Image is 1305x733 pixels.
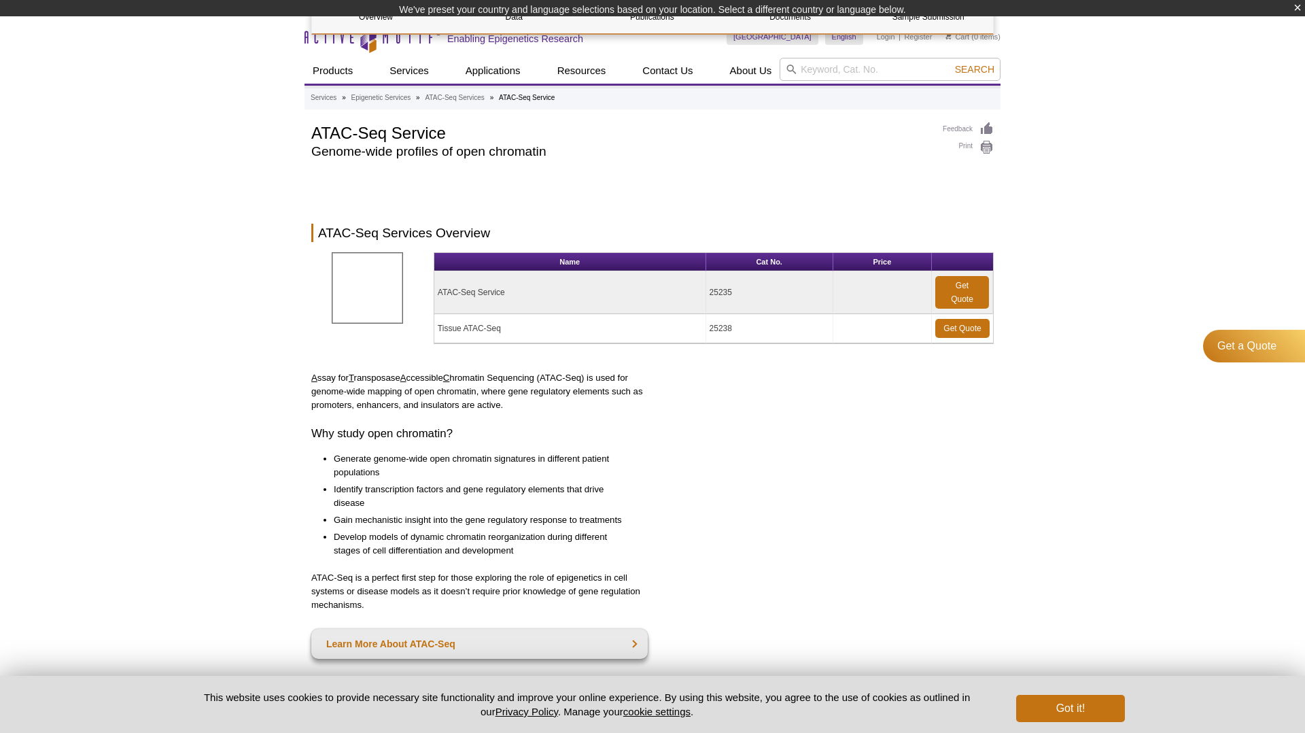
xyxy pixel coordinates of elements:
a: Feedback [943,122,994,137]
li: » [416,94,420,101]
a: Print [943,140,994,155]
a: Get Quote [935,319,990,338]
a: ATAC-Seq Services [425,92,484,104]
h2: Enabling Epigenetics Research [447,33,583,45]
img: Your Cart [945,33,952,39]
u: A [400,373,406,383]
button: Got it! [1016,695,1125,722]
button: Search [951,63,998,75]
a: [GEOGRAPHIC_DATA] [727,29,818,45]
li: Gain mechanistic insight into the gene regulatory response to treatments [334,513,634,527]
h2: ATAC-Seq Services Overview [311,224,994,242]
input: Keyword, Cat. No. [780,58,1000,81]
u: A [311,373,317,383]
td: Tissue ATAC-Seq [434,314,706,343]
li: (0 items) [945,29,1000,45]
a: Privacy Policy [495,706,558,717]
td: ATAC-Seq Service [434,271,706,314]
a: Resources [549,58,614,84]
span: Search [955,64,994,75]
li: » [342,94,346,101]
h3: Why study open chromatin? [311,426,648,442]
th: Cat No. [706,253,833,271]
li: | [899,29,901,45]
p: ATAC-Seq is a perfect first step for those exploring the role of epigenetics in cell systems or d... [311,571,648,612]
li: Generate genome-wide open chromatin signatures in different patient populations [334,452,634,479]
a: English [825,29,863,45]
a: Applications [457,58,529,84]
li: Develop models of dynamic chromatin reorganization during different stages of cell differentiatio... [334,530,634,558]
a: About Us [722,58,780,84]
th: Price [833,253,932,271]
a: Learn More About ATAC-Seq [311,629,648,659]
a: Contact Us [634,58,701,84]
a: Get a Quote [1203,330,1305,362]
td: 25235 [706,271,833,314]
p: This website uses cookies to provide necessary site functionality and improve your online experie... [180,690,994,719]
a: Login [877,32,895,41]
td: 25238 [706,314,833,343]
h1: ATAC-Seq Service [311,122,929,142]
a: Data [450,1,578,33]
u: C [443,373,450,383]
a: Products [304,58,361,84]
a: Epigenetic Services [351,92,411,104]
a: Documents [727,1,854,33]
u: T [349,373,354,383]
th: Name [434,253,706,271]
a: Services [381,58,437,84]
button: cookie settings [623,706,691,717]
img: ATAC-SeqServices [332,252,403,324]
a: Publications [588,1,716,33]
li: ATAC-Seq Service [499,94,555,101]
h2: Genome-wide profiles of open chromatin [311,146,929,158]
a: Register [904,32,932,41]
li: » [490,94,494,101]
p: ssay for ransposase ccessible hromatin Sequencing (ATAC-Seq) is used for genome-wide mapping of o... [311,371,648,412]
a: Services [311,92,336,104]
a: Cart [945,32,969,41]
a: Sample Submission [865,1,992,33]
a: Overview [312,1,440,33]
a: Get Quote [935,276,989,309]
li: Identify transcription factors and gene regulatory elements that drive disease [334,483,634,510]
